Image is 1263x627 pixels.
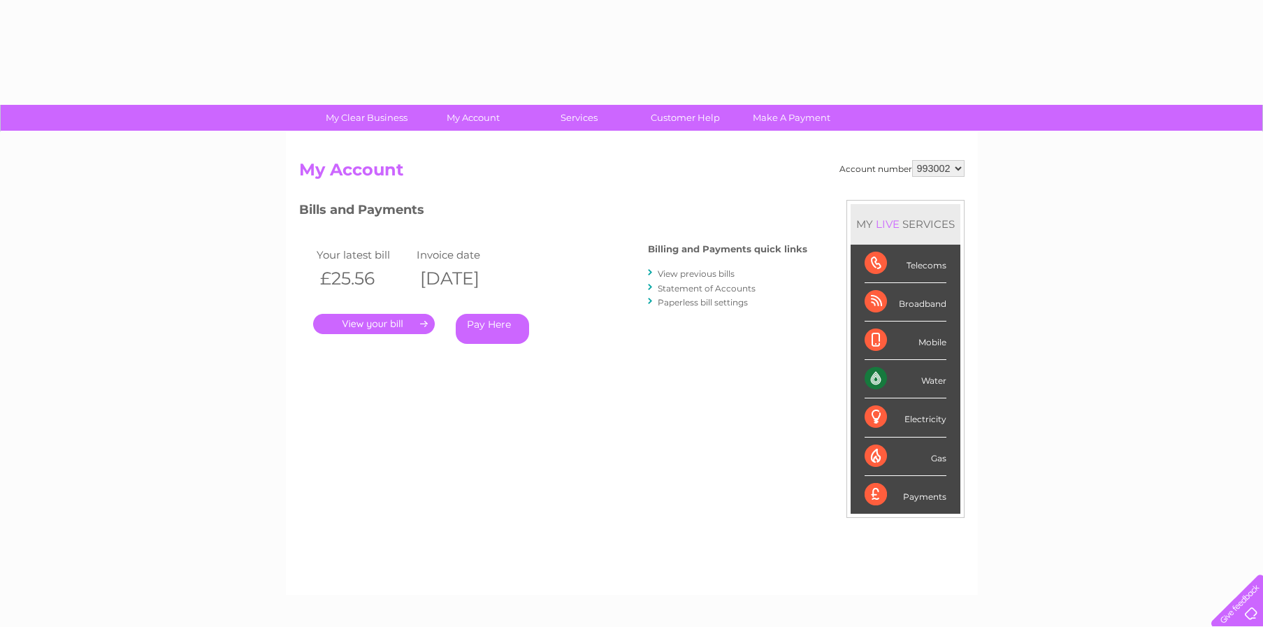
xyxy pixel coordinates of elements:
[313,264,414,293] th: £25.56
[658,283,756,294] a: Statement of Accounts
[734,105,849,131] a: Make A Payment
[521,105,637,131] a: Services
[628,105,743,131] a: Customer Help
[839,160,965,177] div: Account number
[851,204,960,244] div: MY SERVICES
[658,268,735,279] a: View previous bills
[413,264,514,293] th: [DATE]
[299,200,807,224] h3: Bills and Payments
[309,105,424,131] a: My Clear Business
[865,360,946,398] div: Water
[413,245,514,264] td: Invoice date
[865,245,946,283] div: Telecoms
[865,283,946,322] div: Broadband
[865,476,946,514] div: Payments
[299,160,965,187] h2: My Account
[865,322,946,360] div: Mobile
[313,314,435,334] a: .
[456,314,529,344] a: Pay Here
[648,244,807,254] h4: Billing and Payments quick links
[658,297,748,308] a: Paperless bill settings
[865,398,946,437] div: Electricity
[313,245,414,264] td: Your latest bill
[865,438,946,476] div: Gas
[873,217,902,231] div: LIVE
[415,105,531,131] a: My Account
